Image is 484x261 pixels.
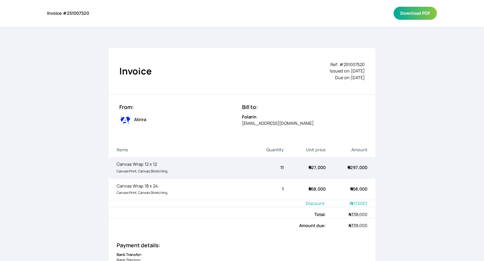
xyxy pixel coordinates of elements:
[117,183,242,196] div: Canvas Wrap 18 x 24
[349,222,367,228] span: 338,000
[117,161,242,174] div: Canvas Wrap 12 x 12
[242,103,365,111] h3: Bill to:
[117,222,326,229] div: Amount due:
[117,200,326,207] div: Discount:
[117,252,367,258] h6: Bank Transfer:
[242,120,365,126] div: [EMAIL_ADDRESS][DOMAIN_NAME]
[119,64,152,78] h2: Invoice
[309,186,326,192] span: 58,000
[350,186,367,192] span: 58,000
[309,164,311,170] span: ₦
[117,241,367,249] h3: Payment details:
[117,190,167,195] small: Canvas Print, Canvas Stretching
[326,200,367,207] div: ( )
[134,116,146,123] span: Atirira
[351,200,366,206] span: 17,000
[349,222,351,228] span: ₦
[330,74,365,81] div: Due on: [DATE]
[284,147,325,153] p: Unit price
[117,147,242,153] p: Items
[350,186,353,192] span: ₦
[348,164,367,170] span: 297,000
[349,211,367,217] span: 338,000
[309,186,311,192] span: ₦
[242,114,256,120] b: Folarin
[242,164,284,171] div: 11
[242,186,284,192] div: 1
[330,61,365,68] div: Ref: # 251007520
[394,7,437,20] button: Download PDF
[117,211,326,218] div: Total:
[351,200,353,206] span: ₦
[326,147,367,153] p: Amount
[348,164,350,170] span: ₦
[330,68,365,74] div: Issued on: [DATE]
[349,211,351,217] span: ₦
[242,147,284,153] p: Quantity
[309,164,326,170] span: 27,000
[119,103,242,111] h3: From:
[47,10,89,16] div: Invoice # 251007520
[117,169,167,173] small: Canvas Print, Canvas Stretching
